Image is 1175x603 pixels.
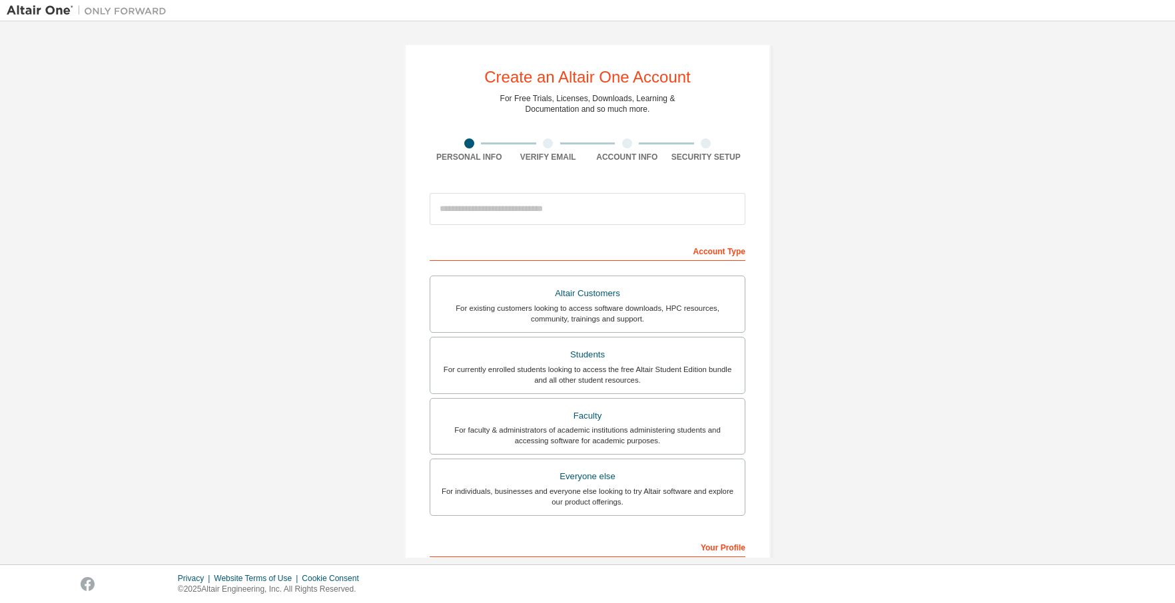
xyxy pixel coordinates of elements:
div: Verify Email [509,152,588,162]
div: Everyone else [438,467,737,486]
div: Cookie Consent [302,573,366,584]
div: Create an Altair One Account [484,69,691,85]
div: Students [438,345,737,364]
div: For Free Trials, Licenses, Downloads, Learning & Documentation and so much more. [500,93,675,114]
div: Account Info [587,152,667,162]
div: Faculty [438,407,737,425]
div: Website Terms of Use [214,573,302,584]
div: Privacy [178,573,214,584]
img: facebook.svg [81,577,95,591]
img: Altair One [7,4,173,17]
p: © 2025 Altair Engineering, Inc. All Rights Reserved. [178,584,367,595]
div: For faculty & administrators of academic institutions administering students and accessing softwa... [438,425,737,446]
div: Account Type [430,240,745,261]
div: Security Setup [667,152,746,162]
div: Your Profile [430,536,745,557]
div: For currently enrolled students looking to access the free Altair Student Edition bundle and all ... [438,364,737,385]
div: Altair Customers [438,284,737,303]
div: Personal Info [430,152,509,162]
div: For existing customers looking to access software downloads, HPC resources, community, trainings ... [438,303,737,324]
div: For individuals, businesses and everyone else looking to try Altair software and explore our prod... [438,486,737,507]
